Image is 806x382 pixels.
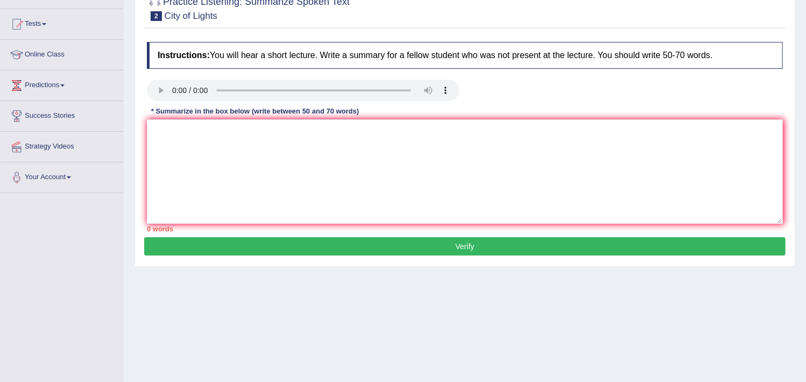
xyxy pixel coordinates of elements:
[1,9,123,36] a: Tests
[144,237,786,256] button: Verify
[1,132,123,159] a: Strategy Videos
[147,107,363,117] div: * Summarize in the box below (write between 50 and 70 words)
[1,162,123,189] a: Your Account
[1,101,123,128] a: Success Stories
[147,42,783,69] h4: You will hear a short lecture. Write a summary for a fellow student who was not present at the le...
[1,70,123,97] a: Predictions
[158,51,210,60] b: Instructions:
[147,224,783,234] div: 0 words
[165,11,217,21] small: City of Lights
[1,40,123,67] a: Online Class
[151,11,162,21] span: 2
